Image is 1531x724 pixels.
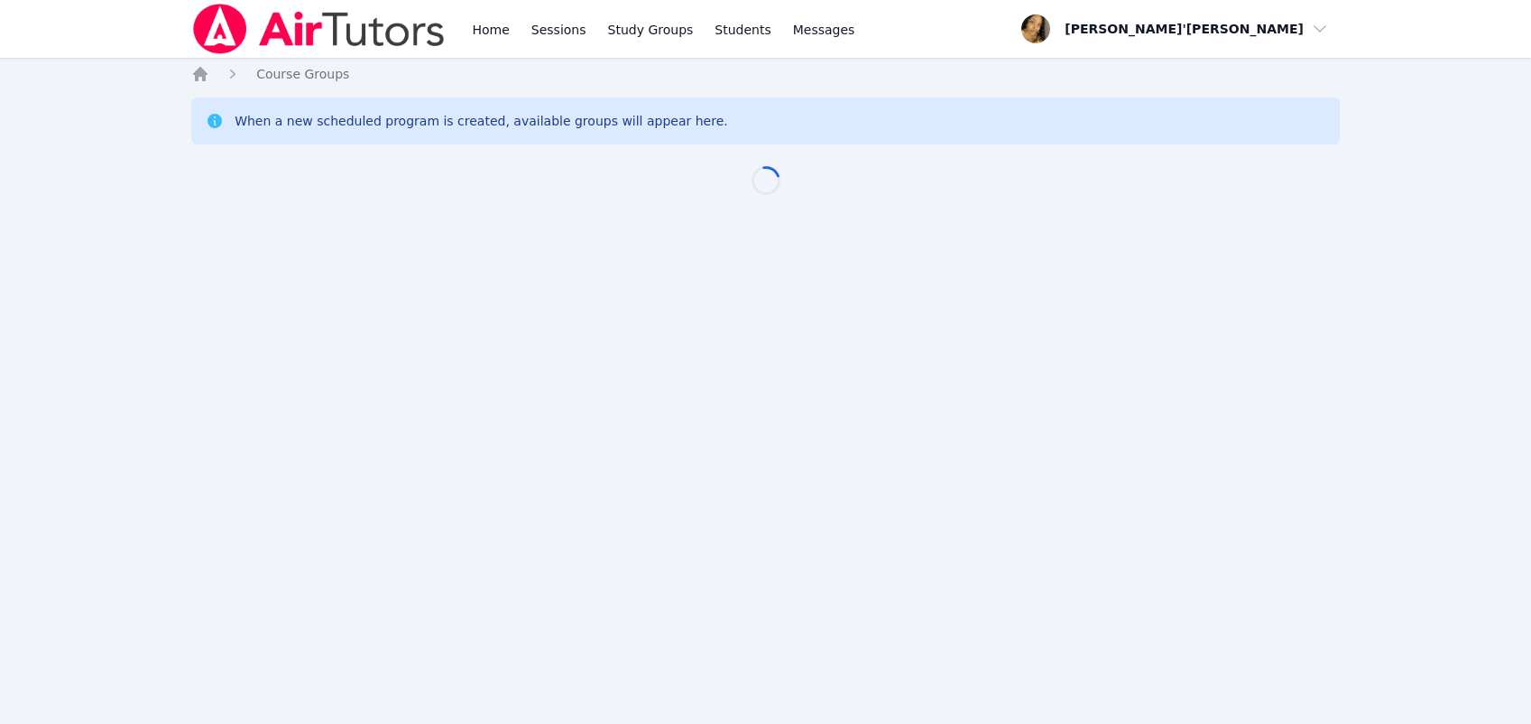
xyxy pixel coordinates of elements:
[191,4,447,54] img: Air Tutors
[235,112,728,130] div: When a new scheduled program is created, available groups will appear here.
[191,65,1340,83] nav: Breadcrumb
[256,65,349,83] a: Course Groups
[793,21,855,39] span: Messages
[256,67,349,81] span: Course Groups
